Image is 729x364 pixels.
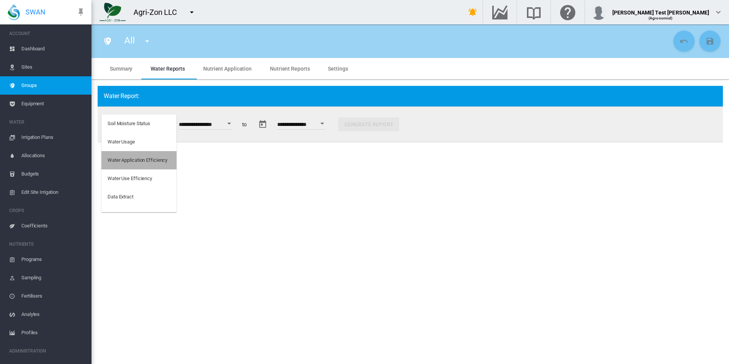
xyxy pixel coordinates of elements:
[108,193,133,200] div: Data Extract
[108,175,152,182] div: Water Use Efficiency
[108,139,135,145] div: Water Usage
[108,120,150,127] div: Soil Moisture Status
[108,212,170,219] div: Irrigation Planned and Applied
[108,157,167,164] div: Water Application Efficiency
